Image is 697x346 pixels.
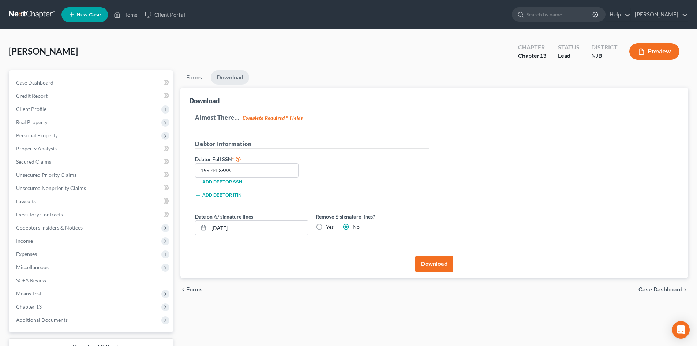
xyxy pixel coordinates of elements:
a: Executory Contracts [10,208,173,221]
label: Debtor Full SSN [191,155,312,163]
label: Yes [326,223,334,231]
div: Chapter [518,52,546,60]
span: New Case [76,12,101,18]
span: Codebtors Insiders & Notices [16,224,83,231]
div: Open Intercom Messenger [672,321,690,339]
input: Search by name... [527,8,593,21]
span: 13 [540,52,546,59]
div: District [591,43,618,52]
span: [PERSON_NAME] [9,46,78,56]
span: Unsecured Priority Claims [16,172,76,178]
button: Add debtor SSN [195,179,242,185]
span: Means Test [16,290,41,297]
h5: Almost There... [195,113,674,122]
span: Unsecured Nonpriority Claims [16,185,86,191]
a: Unsecured Nonpriority Claims [10,182,173,195]
span: Credit Report [16,93,48,99]
span: Secured Claims [16,159,51,165]
a: SOFA Review [10,274,173,287]
span: Personal Property [16,132,58,138]
span: Lawsuits [16,198,36,204]
span: Expenses [16,251,37,257]
a: Unsecured Priority Claims [10,168,173,182]
a: Property Analysis [10,142,173,155]
span: Case Dashboard [16,79,53,86]
input: MM/DD/YYYY [209,221,308,235]
a: Lawsuits [10,195,173,208]
i: chevron_right [682,287,688,293]
span: Property Analysis [16,145,57,152]
div: NJB [591,52,618,60]
label: Remove E-signature lines? [316,213,429,220]
input: XXX-XX-XXXX [195,163,299,178]
span: Client Profile [16,106,46,112]
a: Download [211,70,249,85]
a: Home [110,8,141,21]
a: Forms [180,70,208,85]
span: Income [16,238,33,244]
span: SOFA Review [16,277,46,283]
a: Client Portal [141,8,189,21]
span: Real Property [16,119,48,125]
div: Chapter [518,43,546,52]
a: [PERSON_NAME] [631,8,688,21]
div: Lead [558,52,580,60]
button: Add debtor ITIN [195,192,241,198]
span: Additional Documents [16,317,68,323]
a: Credit Report [10,89,173,103]
span: Miscellaneous [16,264,49,270]
label: Date on /s/ signature lines [195,213,253,220]
div: Download [189,96,220,105]
span: Case Dashboard [638,287,682,293]
label: No [353,223,360,231]
a: Case Dashboard [10,76,173,89]
span: Forms [186,287,203,293]
div: Status [558,43,580,52]
a: Case Dashboard chevron_right [638,287,688,293]
strong: Complete Required * Fields [243,115,303,121]
button: Download [415,256,453,272]
h5: Debtor Information [195,139,429,149]
button: Preview [629,43,679,60]
a: Secured Claims [10,155,173,168]
span: Executory Contracts [16,211,63,217]
i: chevron_left [180,287,186,293]
a: Help [606,8,630,21]
button: chevron_left Forms [180,287,213,293]
span: Chapter 13 [16,304,42,310]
